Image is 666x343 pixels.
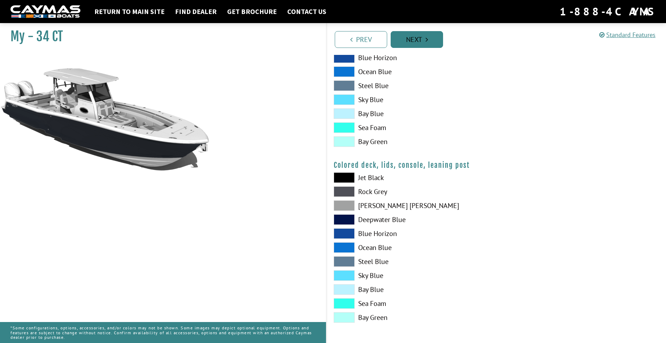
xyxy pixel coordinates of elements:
[284,7,330,16] a: Contact Us
[334,80,490,91] label: Steel Blue
[333,30,666,48] ul: Pagination
[334,136,490,147] label: Bay Green
[335,31,387,48] a: Prev
[334,52,490,63] label: Blue Horizon
[560,4,656,19] div: 1-888-4CAYMAS
[334,122,490,133] label: Sea Foam
[10,322,316,343] p: *Some configurations, options, accessories, and/or colors may not be shown. Some images may depic...
[599,31,656,39] a: Standard Features
[334,270,490,281] label: Sky Blue
[334,161,659,170] h4: Colored deck, lids, console, leaning post
[334,228,490,239] label: Blue Horizon
[224,7,280,16] a: Get Brochure
[391,31,443,48] a: Next
[172,7,220,16] a: Find Dealer
[334,298,490,309] label: Sea Foam
[334,186,490,197] label: Rock Grey
[334,200,490,211] label: [PERSON_NAME] [PERSON_NAME]
[10,5,80,18] img: white-logo-c9c8dbefe5ff5ceceb0f0178aa75bf4bb51f6bca0971e226c86eb53dfe498488.png
[334,108,490,119] label: Bay Blue
[334,284,490,295] label: Bay Blue
[334,66,490,77] label: Ocean Blue
[334,312,490,323] label: Bay Green
[334,94,490,105] label: Sky Blue
[334,214,490,225] label: Deepwater Blue
[334,256,490,267] label: Steel Blue
[334,172,490,183] label: Jet Black
[334,242,490,253] label: Ocean Blue
[91,7,168,16] a: Return to main site
[10,29,309,44] h1: My - 34 CT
